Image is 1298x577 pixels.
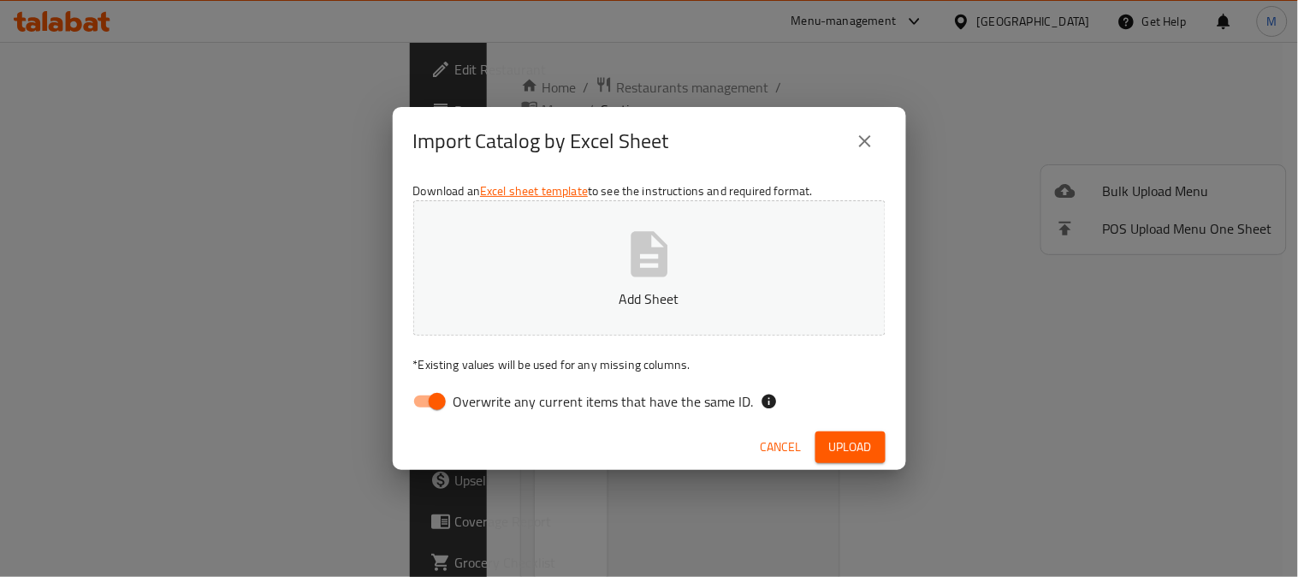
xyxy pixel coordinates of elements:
[413,128,669,155] h2: Import Catalog by Excel Sheet
[829,437,872,458] span: Upload
[393,175,906,424] div: Download an to see the instructions and required format.
[815,431,886,463] button: Upload
[453,391,754,412] span: Overwrite any current items that have the same ID.
[761,393,778,410] svg: If the overwrite option isn't selected, then the items that match an existing ID will be ignored ...
[413,356,886,373] p: Existing values will be used for any missing columns.
[440,288,859,309] p: Add Sheet
[413,200,886,336] button: Add Sheet
[845,121,886,162] button: close
[754,431,809,463] button: Cancel
[761,437,802,458] span: Cancel
[480,180,588,202] a: Excel sheet template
